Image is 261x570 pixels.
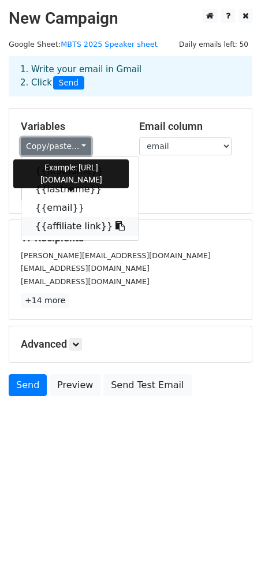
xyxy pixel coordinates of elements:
[9,9,252,28] h2: New Campaign
[21,264,150,273] small: [EMAIL_ADDRESS][DOMAIN_NAME]
[21,199,139,217] a: {{email}}
[139,120,240,133] h5: Email column
[175,38,252,51] span: Daily emails left: 50
[13,159,129,188] div: Example: [URL][DOMAIN_NAME]
[12,63,249,90] div: 1. Write your email in Gmail 2. Click
[9,374,47,396] a: Send
[50,374,100,396] a: Preview
[21,251,211,260] small: [PERSON_NAME][EMAIL_ADDRESS][DOMAIN_NAME]
[21,217,139,236] a: {{affiliate link}}
[21,137,91,155] a: Copy/paste...
[21,338,240,351] h5: Advanced
[175,40,252,49] a: Daily emails left: 50
[61,40,158,49] a: MBTS 2025 Speaker sheet
[21,120,122,133] h5: Variables
[103,374,191,396] a: Send Test Email
[21,293,69,308] a: +14 more
[203,515,261,570] iframe: Chat Widget
[21,277,150,286] small: [EMAIL_ADDRESS][DOMAIN_NAME]
[53,76,84,90] span: Send
[9,40,158,49] small: Google Sheet:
